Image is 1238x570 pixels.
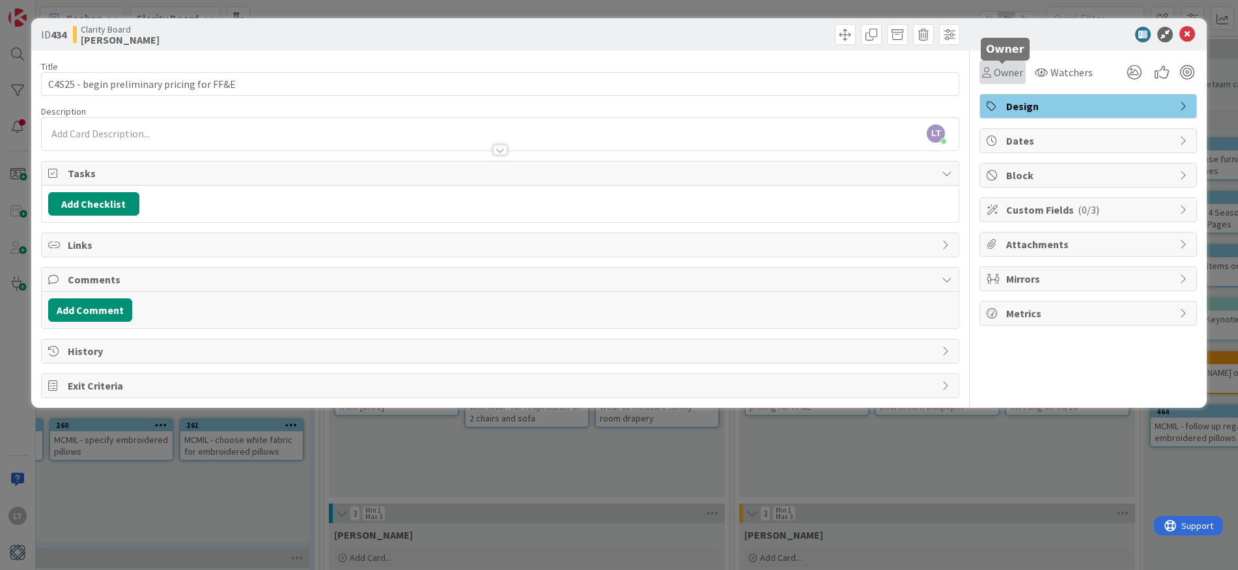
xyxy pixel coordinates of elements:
[1006,236,1173,252] span: Attachments
[48,298,132,322] button: Add Comment
[1006,167,1173,183] span: Block
[927,124,945,143] span: LT
[68,378,936,393] span: Exit Criteria
[1006,271,1173,287] span: Mirrors
[68,343,936,359] span: History
[81,24,160,35] span: Clarity Board
[51,28,66,41] b: 434
[68,272,936,287] span: Comments
[41,72,960,96] input: type card name here...
[68,237,936,253] span: Links
[68,165,936,181] span: Tasks
[27,2,59,18] span: Support
[81,35,160,45] b: [PERSON_NAME]
[48,192,139,216] button: Add Checklist
[1078,203,1099,216] span: ( 0/3 )
[1006,98,1173,114] span: Design
[1006,202,1173,218] span: Custom Fields
[1006,133,1173,149] span: Dates
[41,61,58,72] label: Title
[994,64,1023,80] span: Owner
[986,43,1024,55] h5: Owner
[1006,306,1173,321] span: Metrics
[41,106,86,117] span: Description
[41,27,66,42] span: ID
[1050,64,1093,80] span: Watchers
